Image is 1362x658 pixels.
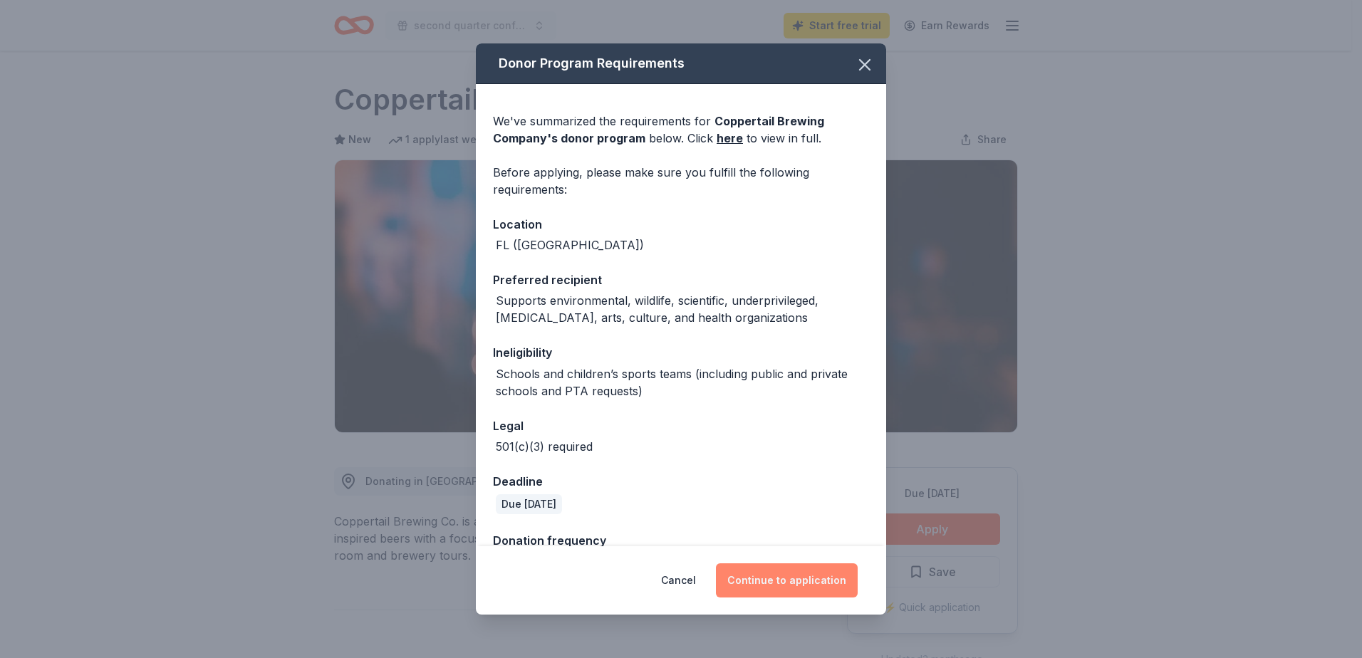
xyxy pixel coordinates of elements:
div: Ineligibility [493,343,869,362]
div: Donor Program Requirements [476,43,886,84]
div: Supports environmental, wildlife, scientific, underprivileged, [MEDICAL_DATA], arts, culture, and... [496,292,869,326]
button: Cancel [661,563,696,597]
div: FL ([GEOGRAPHIC_DATA]) [496,236,644,254]
div: 501(c)(3) required [496,438,593,455]
div: Before applying, please make sure you fulfill the following requirements: [493,164,869,198]
div: Preferred recipient [493,271,869,289]
a: here [717,130,743,147]
div: Due [DATE] [496,494,562,514]
div: Deadline [493,472,869,491]
div: We've summarized the requirements for below. Click to view in full. [493,113,869,147]
div: Legal [493,417,869,435]
div: Schools and children’s sports teams (including public and private schools and PTA requests) [496,365,869,399]
div: Donation frequency [493,531,869,550]
button: Continue to application [716,563,858,597]
div: Location [493,215,869,234]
